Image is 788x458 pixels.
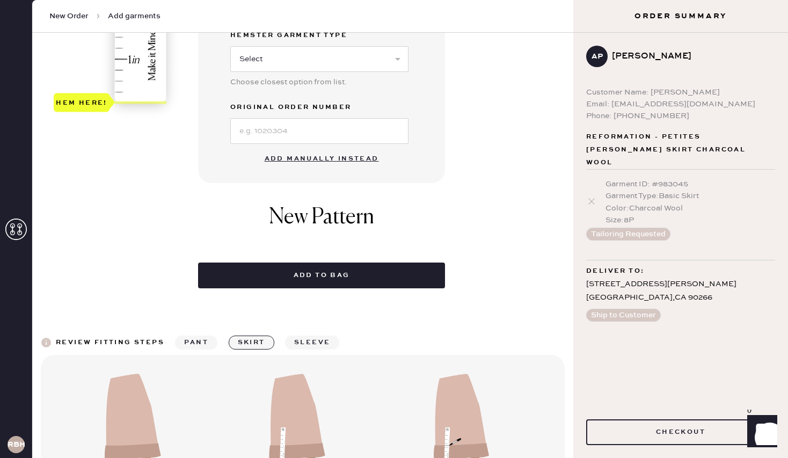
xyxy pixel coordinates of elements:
[230,29,408,42] label: Hemster Garment Type
[269,205,374,241] h1: New Pattern
[605,202,775,214] div: Color : Charcoal Wool
[586,86,775,98] div: Customer Name: [PERSON_NAME]
[49,11,89,21] span: New Order
[605,178,775,190] div: Garment ID : # 983045
[592,53,603,60] h3: AP
[285,336,339,350] button: sleeve
[586,110,775,122] div: Phone: [PHONE_NUMBER]
[175,336,217,350] button: pant
[573,11,788,21] h3: Order Summary
[230,76,408,88] div: Choose closest option from list.
[586,309,661,322] button: Ship to Customer
[56,336,164,349] div: Review fitting steps
[586,278,775,304] div: [STREET_ADDRESS][PERSON_NAME] [GEOGRAPHIC_DATA] , CA 90266
[605,190,775,202] div: Garment Type : Basic Skirt
[108,11,160,21] span: Add garments
[56,96,107,109] div: Hem here!
[586,419,775,445] button: Checkout
[258,148,385,170] button: Add manually instead
[612,50,767,63] div: [PERSON_NAME]
[586,98,775,110] div: Email: [EMAIL_ADDRESS][DOMAIN_NAME]
[586,130,775,169] span: Reformation - Petites [PERSON_NAME] Skirt Charcoal Wool
[229,336,274,350] button: skirt
[8,441,25,448] h3: RBHA
[605,214,775,226] div: Size : 8P
[737,410,783,456] iframe: Front Chat
[586,228,670,241] button: Tailoring Requested
[586,265,644,278] span: Deliver to:
[230,118,408,144] input: e.g. 1020304
[230,101,408,114] label: Original Order Number
[198,263,445,288] button: Add to bag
